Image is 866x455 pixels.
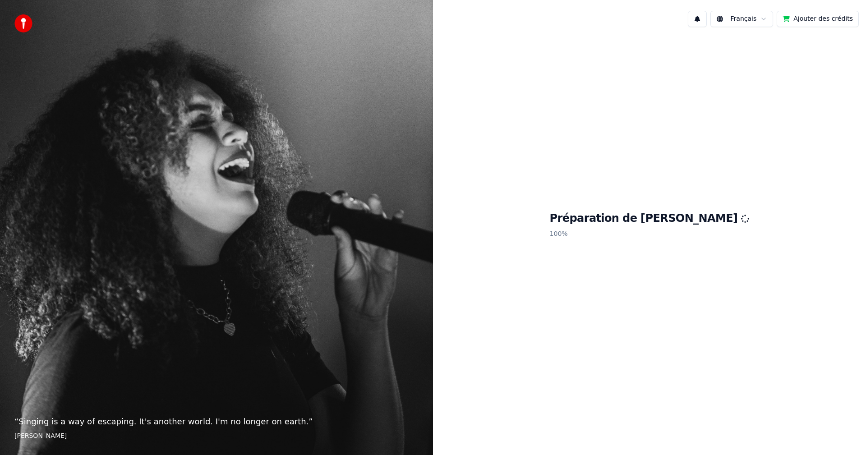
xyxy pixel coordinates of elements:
footer: [PERSON_NAME] [14,432,419,441]
img: youka [14,14,32,32]
p: 100 % [550,226,750,242]
button: Ajouter des crédits [777,11,859,27]
p: “ Singing is a way of escaping. It's another world. I'm no longer on earth. ” [14,415,419,428]
h1: Préparation de [PERSON_NAME] [550,211,750,226]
